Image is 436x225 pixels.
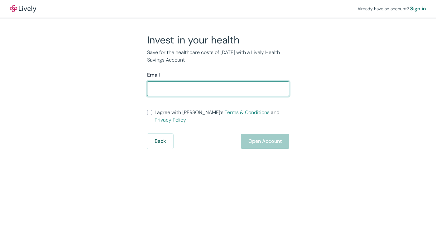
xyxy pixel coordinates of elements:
[147,71,160,79] label: Email
[357,5,426,12] div: Already have an account?
[147,34,289,46] h2: Invest in your health
[10,5,36,12] img: Lively
[155,109,289,124] span: I agree with [PERSON_NAME]’s and
[155,117,186,123] a: Privacy Policy
[147,49,289,64] p: Save for the healthcare costs of [DATE] with a Lively Health Savings Account
[10,5,36,12] a: LivelyLively
[225,109,270,116] a: Terms & Conditions
[410,5,426,12] a: Sign in
[147,134,173,149] button: Back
